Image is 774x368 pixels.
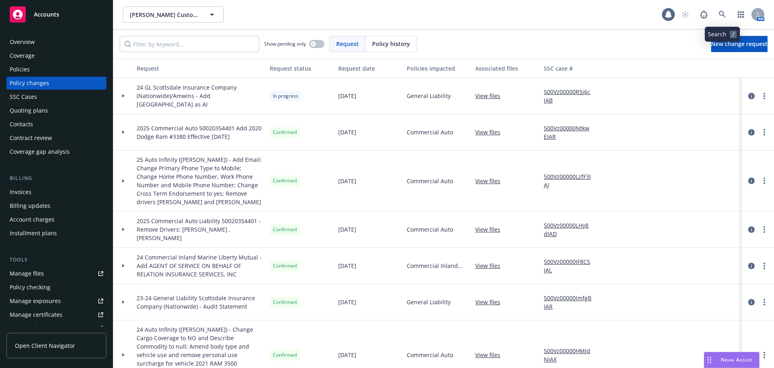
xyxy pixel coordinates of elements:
[338,64,400,73] div: Request date
[6,132,106,144] a: Contract review
[10,186,31,199] div: Invoices
[10,36,35,48] div: Overview
[10,77,49,90] div: Policy changes
[6,36,106,48] a: Overview
[6,281,106,294] a: Policy checking
[123,6,224,23] button: [PERSON_NAME] Custom Welding
[747,297,756,307] a: circleInformation
[704,352,714,368] div: Drag to move
[472,59,541,78] button: Associated files
[677,6,693,23] a: Start snowing
[113,151,133,211] div: Toggle Row Expanded
[335,59,404,78] button: Request date
[407,128,453,136] span: Commercial Auto
[6,49,106,62] a: Coverage
[338,261,356,270] span: [DATE]
[6,186,106,199] a: Invoices
[696,6,712,23] a: Report a Bug
[10,308,62,321] div: Manage certificates
[273,92,298,100] span: In progress
[137,124,263,141] span: 2025 Commercial Auto 50020354401 Add 2020 Dodge Ram #3380 Effective [DATE]
[273,226,297,233] span: Confirmed
[6,118,106,131] a: Contacts
[475,92,507,100] a: View files
[475,298,507,306] a: View files
[6,308,106,321] a: Manage certificates
[475,225,507,234] a: View files
[704,352,759,368] button: Nova Assist
[407,351,453,359] span: Commercial Auto
[747,176,756,186] a: circleInformation
[6,267,106,280] a: Manage files
[6,322,106,335] a: Manage claims
[130,10,200,19] span: [PERSON_NAME] Custom Welding
[6,295,106,307] a: Manage exposures
[759,176,769,186] a: more
[407,261,469,270] span: Commercial Inland Marine
[113,78,133,114] div: Toggle Row Expanded
[137,83,263,109] span: 24 GL Scottsdale Insurance Company (Nationwide)/Amwins - Add [GEOGRAPHIC_DATA] as AI
[10,227,57,240] div: Installment plans
[338,225,356,234] span: [DATE]
[34,11,59,18] span: Accounts
[137,217,263,242] span: 2025 Commercial Auto Liability 50020354401 - Remove Drivers: [PERSON_NAME] , [PERSON_NAME]
[544,124,598,141] a: 500Vz00000NtkwEIAR
[10,132,52,144] div: Contract review
[544,294,598,311] a: 500Vz00000ImfgBIAR
[10,104,48,117] div: Quoting plans
[541,59,601,78] button: SSC case #
[6,199,106,212] a: Billing updates
[264,40,306,47] span: Show pending only
[6,104,106,117] a: Quoting plans
[747,350,756,360] a: circleInformation
[338,298,356,306] span: [DATE]
[544,221,598,238] a: 500Vz00000LHy8dIAD
[407,92,451,100] span: General Liability
[336,40,359,48] span: Request
[10,63,30,76] div: Policies
[475,351,507,359] a: View files
[747,261,756,271] a: circleInformation
[273,299,297,306] span: Confirmed
[113,284,133,320] div: Toggle Row Expanded
[10,118,33,131] div: Contacts
[10,90,37,103] div: SSC Cases
[266,59,335,78] button: Request status
[711,36,768,52] a: New change request
[270,64,332,73] div: Request status
[10,281,50,294] div: Policy checking
[759,261,769,271] a: more
[759,225,769,234] a: more
[137,294,263,311] span: 23-24 General Liability Scottsdale Insurance Company (Nationwide) - Audit Statement
[113,114,133,151] div: Toggle Row Expanded
[338,92,356,100] span: [DATE]
[6,90,106,103] a: SSC Cases
[372,40,410,48] span: Policy history
[544,347,598,364] a: 500Vz00000HMJdNIAX
[137,253,263,278] span: 24 Commercial Inland Marine Liberty Mutual - Add AGENT OF SERVICE ON BEHALF OF RELATION INSURANCE...
[544,172,598,189] a: 500Vz00000LzfF3IAJ
[120,36,259,52] input: Filter by keyword...
[733,6,749,23] a: Switch app
[6,227,106,240] a: Installment plans
[137,64,263,73] div: Request
[407,64,469,73] div: Policies impacted
[747,91,756,101] a: circleInformation
[721,356,753,363] span: Nova Assist
[6,77,106,90] a: Policy changes
[6,256,106,264] div: Tools
[759,91,769,101] a: more
[338,177,356,185] span: [DATE]
[113,248,133,284] div: Toggle Row Expanded
[747,128,756,137] a: circleInformation
[759,128,769,137] a: more
[6,63,106,76] a: Policies
[6,174,106,182] div: Billing
[6,3,106,26] a: Accounts
[404,59,472,78] button: Policies impacted
[10,267,44,280] div: Manage files
[338,351,356,359] span: [DATE]
[10,145,70,158] div: Coverage gap analysis
[407,225,453,234] span: Commercial Auto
